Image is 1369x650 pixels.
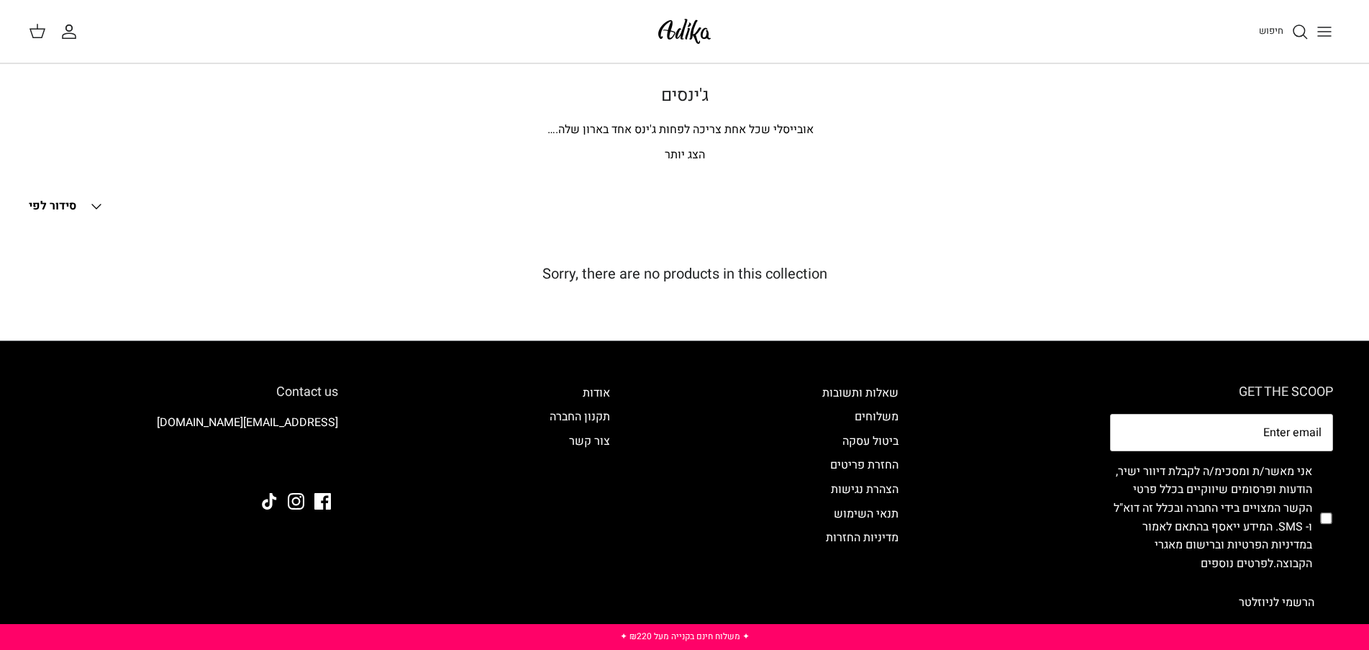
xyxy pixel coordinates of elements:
a: [EMAIL_ADDRESS][DOMAIN_NAME] [157,414,338,431]
span: סידור לפי [29,197,76,215]
p: הצג יותר [181,146,1188,165]
a: Tiktok [261,493,278,510]
a: תנאי השימוש [834,505,899,523]
h1: ג'ינסים [181,86,1188,107]
a: אודות [583,384,610,402]
a: ✦ משלוח חינם בקנייה מעל ₪220 ✦ [620,630,750,643]
img: Adika IL [654,14,715,48]
h5: Sorry, there are no products in this collection [29,266,1340,283]
a: צור קשר [569,433,610,450]
a: Instagram [288,493,304,510]
a: מדיניות החזרות [826,529,899,546]
input: Email [1110,414,1333,451]
img: Adika IL [299,454,338,473]
div: אובייסלי שכל אחת צריכה לפחות ג'ינס אחד בארון שלה. פה תמצאי את כל הסטיילז הכי חמים של הרגע, מגזרה ... [397,121,973,135]
a: החזרת פריטים [830,456,899,474]
a: שאלות ותשובות [822,384,899,402]
a: חיפוש [1259,23,1309,40]
a: תקנון החברה [550,408,610,425]
a: משלוחים [855,408,899,425]
a: החשבון שלי [60,23,83,40]
a: לפרטים נוספים [1201,555,1273,572]
h6: GET THE SCOOP [1110,384,1333,400]
button: Toggle menu [1309,16,1340,48]
button: סידור לפי [29,191,105,222]
a: ביטול עסקה [842,433,899,450]
h6: Contact us [36,384,338,400]
a: Facebook [314,493,331,510]
a: הצהרת נגישות [831,481,899,498]
label: אני מאשר/ת ומסכימ/ה לקבלת דיוור ישיר, הודעות ופרסומים שיווקיים בכלל פרטי הקשר המצויים בידי החברה ... [1110,463,1312,574]
div: Secondary navigation [808,384,913,621]
span: חיפוש [1259,24,1283,37]
div: Secondary navigation [535,384,624,621]
button: הרשמי לניוזלטר [1220,584,1333,620]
